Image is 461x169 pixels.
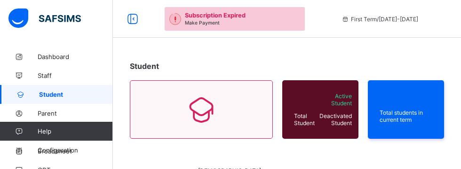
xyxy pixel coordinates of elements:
span: Total students in current term [380,109,432,123]
span: Staff [38,72,113,79]
img: safsims [8,8,81,28]
span: Configuration [38,146,112,154]
span: Student [39,91,113,98]
span: Help [38,127,112,135]
span: Dashboard [38,53,113,60]
span: Deactivated Student [319,112,352,127]
span: Parent [38,110,113,117]
span: session/term information [342,16,418,23]
span: Active Student [319,93,352,107]
span: Make Payment [185,20,220,25]
div: Total Student [292,110,317,129]
span: Student [130,61,159,71]
img: outstanding-1.146d663e52f09953f639664a84e30106.svg [169,13,181,25]
span: Subscription Expired [185,12,246,19]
